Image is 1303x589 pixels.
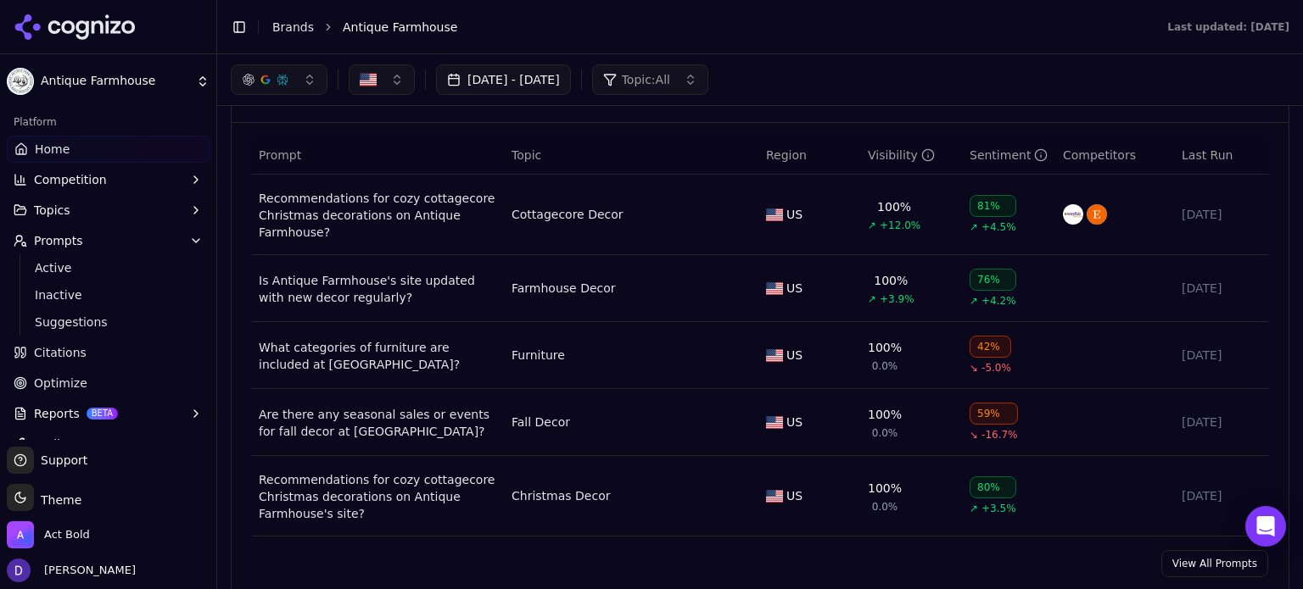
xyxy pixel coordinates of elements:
[1182,487,1261,504] div: [DATE]
[34,436,79,453] span: Toolbox
[981,220,1016,234] span: +4.5%
[7,400,210,427] button: ReportsBETA
[512,347,565,364] a: Furniture
[259,272,498,306] a: Is Antique Farmhouse's site updated with new decor regularly?
[7,558,31,582] img: David White
[259,147,301,164] span: Prompt
[7,166,210,193] button: Competition
[1182,206,1261,223] div: [DATE]
[87,408,118,420] span: BETA
[970,476,1016,498] div: 80%
[512,147,541,164] span: Topic
[868,219,876,232] span: ↗
[35,259,182,276] span: Active
[272,19,1133,36] nav: breadcrumb
[868,480,902,497] div: 100%
[1175,136,1268,175] th: Last Run
[360,71,377,88] img: United States
[766,490,783,503] img: US flag
[766,147,807,164] span: Region
[1182,347,1261,364] div: [DATE]
[259,190,498,241] a: Recommendations for cozy cottagecore Christmas decorations on Antique Farmhouse?
[34,452,87,469] span: Support
[34,232,83,249] span: Prompts
[970,336,1011,358] div: 42%
[970,294,978,308] span: ↗
[37,563,136,578] span: [PERSON_NAME]
[35,286,182,303] span: Inactive
[512,414,570,431] a: Fall Decor
[7,197,210,224] button: Topics
[786,206,802,223] span: US
[34,344,87,361] span: Citations
[7,558,136,582] button: Open user button
[786,414,802,431] span: US
[766,416,783,429] img: US flag
[872,500,898,514] span: 0.0%
[970,403,1018,425] div: 59%
[868,147,935,164] div: Visibility
[970,220,978,234] span: ↗
[7,227,210,254] button: Prompts
[861,136,963,175] th: brandMentionRate
[34,202,70,219] span: Topics
[622,71,670,88] span: Topic: All
[252,136,505,175] th: Prompt
[512,280,616,297] a: Farmhouse Decor
[512,487,610,504] a: Christmas Decor
[35,314,182,331] span: Suggestions
[1245,506,1286,547] div: Open Intercom Messenger
[1087,204,1107,225] img: etsy
[28,310,189,334] a: Suggestions
[44,527,90,542] span: Act Bold
[34,171,107,188] span: Competition
[868,339,902,356] div: 100%
[7,68,34,95] img: Antique Farmhouse
[970,269,1016,291] div: 76%
[759,136,861,175] th: Region
[1182,414,1261,431] div: [DATE]
[34,375,87,392] span: Optimize
[766,208,783,221] img: US flag
[252,136,1268,536] div: Data table
[436,64,571,95] button: [DATE] - [DATE]
[7,431,210,458] button: Toolbox
[34,493,81,507] span: Theme
[35,141,70,158] span: Home
[970,502,978,515] span: ↗
[7,370,210,397] a: Optimize
[343,19,457,36] span: Antique Farmhouse
[786,347,802,364] span: US
[259,406,498,440] a: Are there any seasonal sales or events for fall decor at [GEOGRAPHIC_DATA]?
[981,428,1017,442] span: -16.7%
[28,283,189,307] a: Inactive
[259,471,498,522] a: Recommendations for cozy cottagecore Christmas decorations on Antique Farmhouse's site?
[512,206,624,223] a: Cottagecore Decor
[874,272,908,289] div: 100%
[970,147,1048,164] div: Sentiment
[981,294,1016,308] span: +4.2%
[28,256,189,280] a: Active
[1161,550,1268,577] a: View All Prompts
[877,198,911,215] div: 100%
[7,521,34,548] img: Act Bold
[1056,136,1175,175] th: Competitors
[1182,147,1233,164] span: Last Run
[880,219,920,232] span: +12.0%
[1182,280,1261,297] div: [DATE]
[868,406,902,423] div: 100%
[981,361,1011,375] span: -5.0%
[272,20,314,34] a: Brands
[7,136,210,163] a: Home
[786,487,802,504] span: US
[786,280,802,297] span: US
[505,136,759,175] th: Topic
[41,74,189,89] span: Antique Farmhouse
[1063,147,1136,164] span: Competitors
